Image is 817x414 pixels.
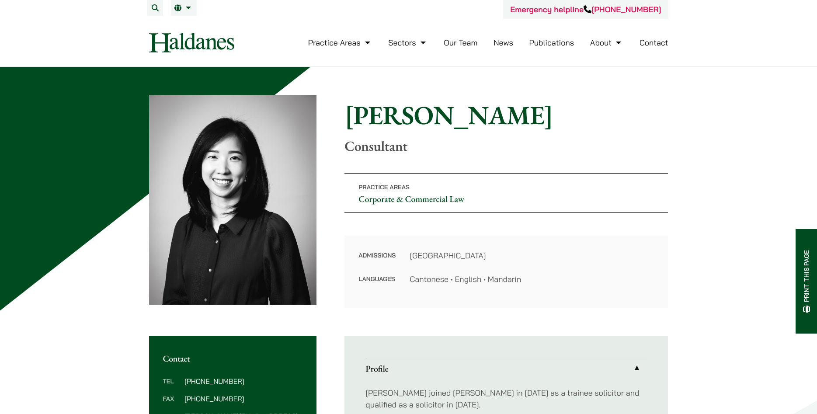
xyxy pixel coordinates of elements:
[410,273,654,285] dd: Cantonese • English • Mandarin
[510,4,661,14] a: Emergency helpline[PHONE_NUMBER]
[410,250,654,261] dd: [GEOGRAPHIC_DATA]
[163,353,303,364] h2: Contact
[365,357,647,380] a: Profile
[184,378,302,385] dd: [PHONE_NUMBER]
[184,395,302,402] dd: [PHONE_NUMBER]
[358,273,396,285] dt: Languages
[174,4,193,11] a: EN
[308,38,372,48] a: Practice Areas
[388,38,428,48] a: Sectors
[344,138,668,154] p: Consultant
[444,38,477,48] a: Our Team
[365,387,647,411] p: [PERSON_NAME] joined [PERSON_NAME] in [DATE] as a trainee solicitor and qualified as a solicitor ...
[590,38,623,48] a: About
[358,183,410,191] span: Practice Areas
[344,99,668,131] h1: [PERSON_NAME]
[494,38,513,48] a: News
[640,38,668,48] a: Contact
[529,38,574,48] a: Publications
[163,378,181,395] dt: Tel
[358,250,396,273] dt: Admissions
[358,193,464,205] a: Corporate & Commercial Law
[163,395,181,413] dt: Fax
[149,33,234,52] img: Logo of Haldanes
